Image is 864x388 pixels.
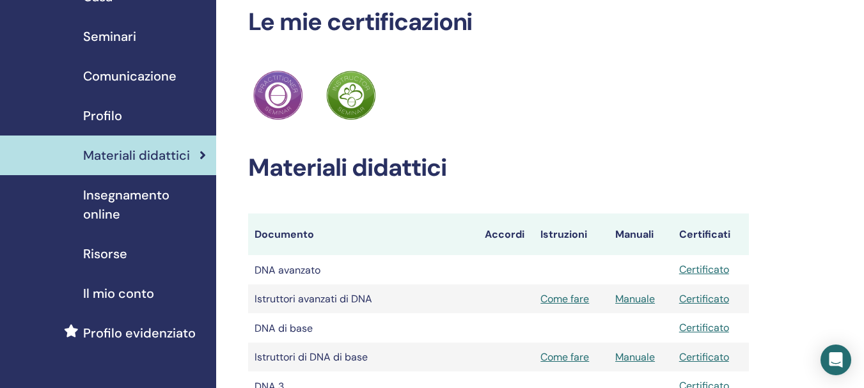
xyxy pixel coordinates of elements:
a: Manuale [615,292,655,306]
font: Materiali didattici [83,147,190,164]
font: Comunicazione [83,68,177,84]
font: Istruzioni [540,228,587,241]
font: Materiali didattici [248,151,446,183]
font: Profilo [83,107,122,124]
font: Istruttori avanzati di DNA [255,292,372,306]
font: Accordi [485,228,524,241]
font: Insegnamento online [83,187,169,222]
font: Il mio conto [83,285,154,302]
a: Manuale [615,350,655,364]
a: Certificato [679,350,729,364]
font: Le mie certificazioni [248,6,473,38]
img: Praticante [253,70,303,120]
font: Certificati [679,228,730,241]
font: Manuali [615,228,654,241]
a: Certificato [679,321,729,334]
font: Documento [255,228,314,241]
font: Istruttori di DNA di base [255,350,368,364]
img: Praticante [326,70,376,120]
font: Seminari [83,28,136,45]
a: Certificato [679,292,729,306]
font: Risorse [83,245,127,262]
a: Come fare [540,292,589,306]
div: Open Intercom Messenger [821,345,851,375]
font: DNA di base [255,322,313,335]
font: Profilo evidenziato [83,325,196,341]
font: DNA avanzato [255,263,320,277]
a: Come fare [540,350,589,364]
a: Certificato [679,263,729,276]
